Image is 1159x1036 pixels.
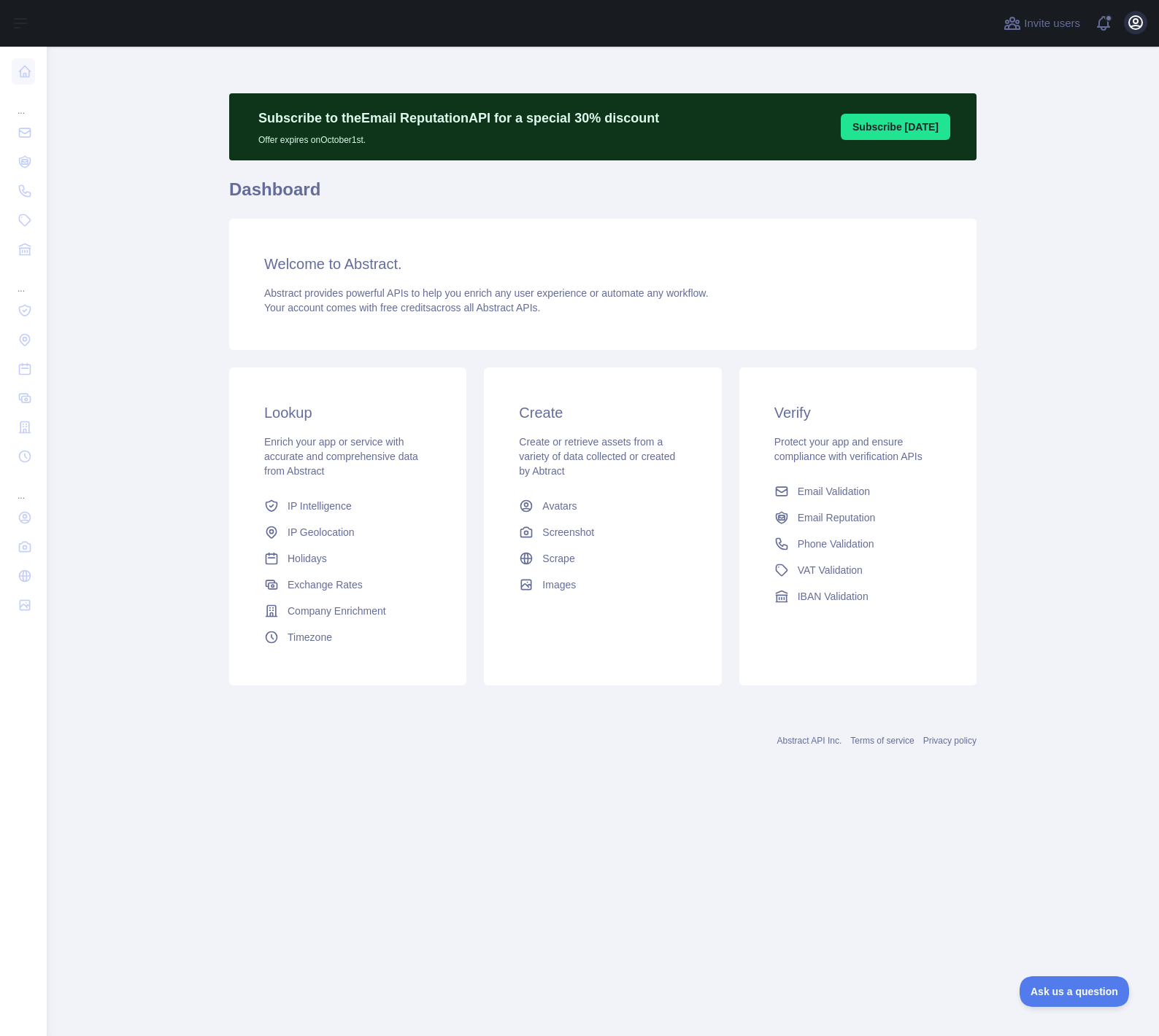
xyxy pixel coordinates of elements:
[264,254,942,274] h3: Welcome to Abstract.
[774,436,923,462] span: Protect your app and ensure compliance with verification APIs
[769,478,947,505] a: Email Validation
[798,537,874,551] span: Phone Validation
[258,493,437,519] a: IP Intelligence
[777,736,842,746] a: Abstract API Inc.
[850,736,914,746] a: Terms of service
[798,484,870,499] span: Email Validation
[774,402,942,423] h3: Verify
[380,302,431,313] span: free credits
[1020,976,1130,1007] iframe: Toggle Customer Support
[258,545,437,572] a: Holidays
[288,499,352,513] span: IP Intelligence
[258,108,659,128] p: Subscribe to the Email Reputation API for a special 30 % discount
[798,510,876,525] span: Email Reputation
[798,589,869,604] span: IBAN Validation
[258,519,437,545] a: IP Geolocation
[519,402,686,423] h3: Create
[513,493,692,519] a: Avatars
[288,604,386,618] span: Company Enrichment
[264,402,431,423] h3: Lookup
[542,577,576,592] span: Images
[288,551,327,566] span: Holidays
[513,572,692,598] a: Images
[288,525,355,540] span: IP Geolocation
[1024,15,1080,32] span: Invite users
[513,545,692,572] a: Scrape
[519,436,675,477] span: Create or retrieve assets from a variety of data collected or created by Abtract
[798,563,863,577] span: VAT Validation
[542,551,574,566] span: Scrape
[258,624,437,650] a: Timezone
[542,499,577,513] span: Avatars
[264,302,540,313] span: Your account comes with across all Abstract APIs.
[229,178,977,213] h1: Dashboard
[513,519,692,545] a: Screenshot
[12,87,35,117] div: ...
[12,472,35,502] div: ...
[769,505,947,531] a: Email Reputation
[258,598,437,624] a: Company Enrichment
[769,531,947,557] a: Phone Validation
[769,557,947,583] a: VAT Validation
[1001,12,1083,35] button: Invite users
[923,736,977,746] a: Privacy policy
[264,436,418,477] span: Enrich your app or service with accurate and comprehensive data from Abstract
[258,128,659,146] p: Offer expires on October 1st.
[288,577,363,592] span: Exchange Rates
[769,583,947,609] a: IBAN Validation
[258,572,437,598] a: Exchange Rates
[841,114,950,140] button: Subscribe [DATE]
[264,287,709,299] span: Abstract provides powerful APIs to help you enrich any user experience or automate any workflow.
[288,630,332,644] span: Timezone
[542,525,594,540] span: Screenshot
[12,265,35,295] div: ...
